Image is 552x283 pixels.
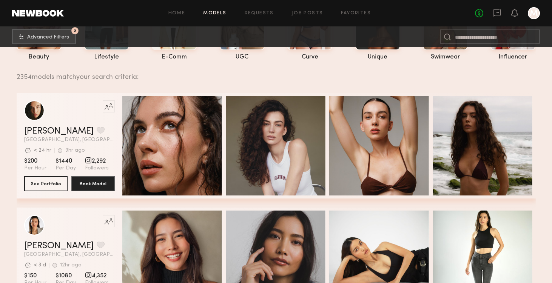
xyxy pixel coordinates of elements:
[152,54,197,60] div: e-comm
[17,54,62,60] div: beauty
[24,241,94,251] a: [PERSON_NAME]
[292,11,323,16] a: Job Posts
[24,272,46,280] span: $150
[24,157,46,165] span: $200
[84,54,129,60] div: lifestyle
[220,54,265,60] div: UGC
[56,157,76,165] span: $1440
[74,29,76,32] span: 2
[56,272,76,280] span: $1080
[85,272,109,280] span: 4,352
[24,252,115,257] span: [GEOGRAPHIC_DATA], [GEOGRAPHIC_DATA]
[341,11,371,16] a: Favorites
[528,7,540,19] a: M
[24,127,94,136] a: [PERSON_NAME]
[423,54,468,60] div: swimwear
[24,165,46,172] span: Per Hour
[245,11,274,16] a: Requests
[34,148,51,153] div: < 24 hr
[168,11,185,16] a: Home
[56,165,76,172] span: Per Day
[85,165,109,172] span: Followers
[85,157,109,165] span: 2,292
[17,65,530,81] div: 2354 models match your search criteria:
[65,148,85,153] div: 9hr ago
[27,35,69,40] span: Advanced Filters
[34,263,46,268] div: < 3 d
[24,137,115,143] span: [GEOGRAPHIC_DATA], [GEOGRAPHIC_DATA]
[60,263,82,268] div: 12hr ago
[12,29,76,44] button: 2Advanced Filters
[490,54,535,60] div: influencer
[24,176,68,191] button: See Portfolio
[71,176,115,191] button: Book Model
[355,54,400,60] div: unique
[203,11,226,16] a: Models
[287,54,332,60] div: curve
